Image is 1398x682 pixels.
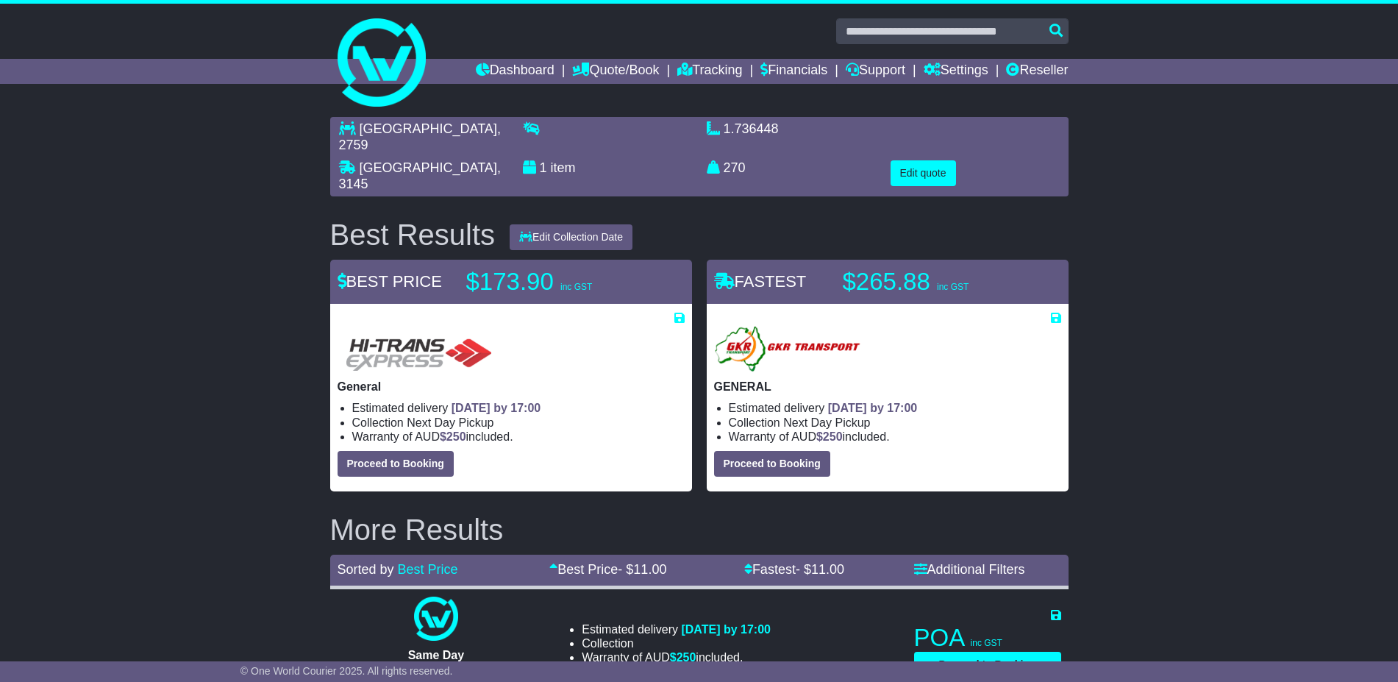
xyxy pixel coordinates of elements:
span: 270 [724,160,746,175]
div: Best Results [323,219,503,251]
a: Reseller [1006,59,1068,84]
span: [GEOGRAPHIC_DATA] [360,121,497,136]
button: Proceed to Booking [714,451,830,477]
a: Settings [924,59,988,84]
span: BEST PRICE [338,272,442,291]
a: Best Price [398,562,458,577]
li: Estimated delivery [582,622,771,636]
li: Estimated delivery [352,401,685,415]
span: [DATE] by 17:00 [452,402,541,414]
span: inc GST [560,282,592,292]
p: POA [914,623,1061,653]
a: Financials [760,59,827,84]
button: Edit Collection Date [510,224,632,250]
span: [GEOGRAPHIC_DATA] [360,160,497,175]
li: Collection [352,416,685,430]
span: 250 [446,430,466,443]
a: Support [846,59,905,84]
p: $173.90 [466,267,650,296]
span: 250 [677,651,696,664]
li: Collection [582,636,771,650]
span: $ [816,430,843,443]
span: FASTEST [714,272,807,291]
p: General [338,380,685,394]
li: Estimated delivery [729,401,1061,415]
span: item [551,160,576,175]
button: Proceed to Booking [338,451,454,477]
a: Fastest- $11.00 [744,562,844,577]
span: [DATE] by 17:00 [828,402,918,414]
span: © One World Courier 2025. All rights reserved. [240,665,453,677]
span: [DATE] by 17:00 [681,623,771,636]
li: Collection [729,416,1061,430]
h2: More Results [330,514,1069,546]
a: Additional Filters [914,562,1025,577]
span: Next Day Pickup [407,416,493,429]
span: 250 [823,430,843,443]
button: Proceed to Booking [914,652,1061,678]
span: , 3145 [339,160,501,191]
a: Tracking [677,59,742,84]
a: Best Price- $11.00 [549,562,666,577]
li: Warranty of AUD included. [729,430,1061,444]
span: Sorted by [338,562,394,577]
span: 1 [540,160,547,175]
span: inc GST [971,638,1002,648]
span: - $ [796,562,844,577]
span: - $ [618,562,666,577]
a: Dashboard [476,59,554,84]
p: $265.88 [843,267,1027,296]
li: Warranty of AUD included. [352,430,685,444]
img: HiTrans (Machship): General [338,325,498,372]
img: One World Courier: Same Day Nationwide(quotes take 0.5-1 hour) [414,597,458,641]
p: GENERAL [714,380,1061,394]
span: $ [670,651,696,664]
a: Quote/Book [572,59,659,84]
button: Edit quote [891,160,956,186]
span: 1.736448 [724,121,779,136]
span: inc GST [937,282,969,292]
span: , 2759 [339,121,501,152]
img: GKR: GENERAL [714,325,863,372]
span: Next Day Pickup [783,416,870,429]
span: $ [440,430,466,443]
span: 11.00 [811,562,844,577]
span: 11.00 [633,562,666,577]
li: Warranty of AUD included. [582,650,771,664]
